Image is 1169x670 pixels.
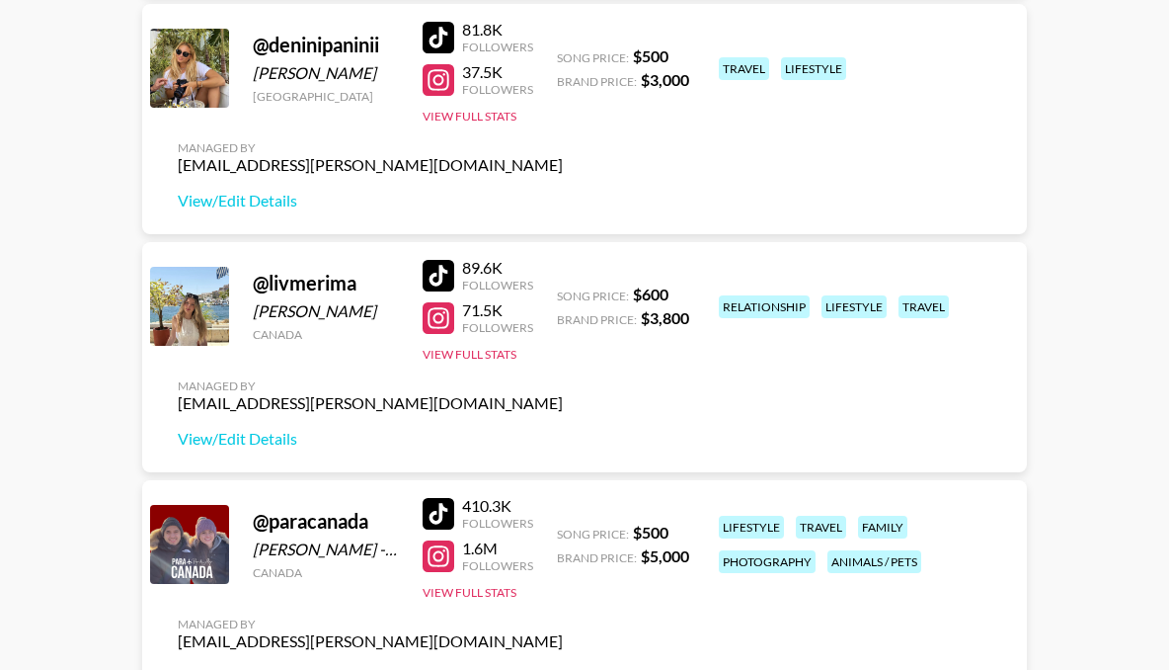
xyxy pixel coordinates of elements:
[633,285,668,303] strong: $ 600
[423,585,516,600] button: View Full Stats
[557,527,629,542] span: Song Price:
[462,496,533,516] div: 410.3K
[462,62,533,82] div: 37.5K
[253,540,399,559] div: [PERSON_NAME] - [PERSON_NAME]
[462,300,533,320] div: 71.5K
[719,550,816,573] div: photography
[178,378,563,393] div: Managed By
[462,278,533,293] div: Followers
[858,516,907,539] div: family
[253,327,399,342] div: Canada
[462,40,533,54] div: Followers
[633,46,668,65] strong: $ 500
[557,550,637,565] span: Brand Price:
[253,565,399,580] div: Canada
[462,20,533,40] div: 81.8K
[253,89,399,104] div: [GEOGRAPHIC_DATA]
[898,295,949,318] div: travel
[253,301,399,321] div: [PERSON_NAME]
[719,516,784,539] div: lifestyle
[557,312,637,327] span: Brand Price:
[557,289,629,303] span: Song Price:
[178,393,563,413] div: [EMAIL_ADDRESS][PERSON_NAME][DOMAIN_NAME]
[178,631,563,651] div: [EMAIL_ADDRESS][PERSON_NAME][DOMAIN_NAME]
[253,63,399,83] div: [PERSON_NAME]
[423,109,516,124] button: View Full Stats
[462,558,533,573] div: Followers
[641,70,689,89] strong: $ 3,000
[462,539,533,558] div: 1.6M
[719,295,810,318] div: relationship
[719,57,769,80] div: travel
[462,258,533,278] div: 89.6K
[178,155,563,175] div: [EMAIL_ADDRESS][PERSON_NAME][DOMAIN_NAME]
[633,523,668,542] strong: $ 500
[423,347,516,362] button: View Full Stats
[178,617,563,631] div: Managed By
[462,516,533,531] div: Followers
[781,57,846,80] div: lifestyle
[253,509,399,534] div: @ paracanada
[178,191,563,210] a: View/Edit Details
[253,33,399,57] div: @ deninipaninii
[178,429,563,449] a: View/Edit Details
[178,140,563,155] div: Managed By
[796,516,846,539] div: travel
[557,74,637,89] span: Brand Price:
[253,271,399,295] div: @ livmerima
[641,308,689,327] strong: $ 3,800
[827,550,921,573] div: animals / pets
[821,295,887,318] div: lifestyle
[557,50,629,65] span: Song Price:
[641,546,689,565] strong: $ 5,000
[462,82,533,97] div: Followers
[462,320,533,335] div: Followers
